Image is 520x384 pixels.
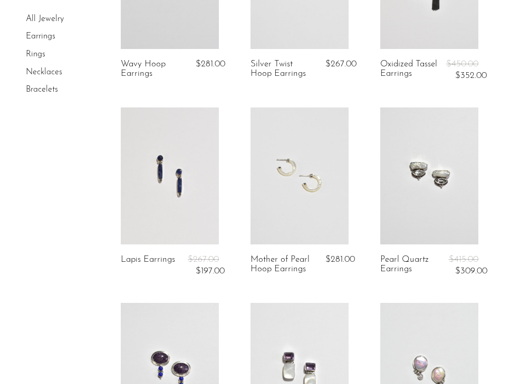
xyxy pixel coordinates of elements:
a: Necklaces [26,68,62,76]
a: Pearl Quartz Earrings [380,255,442,277]
a: Rings [26,50,45,58]
span: $267.00 [325,60,357,68]
a: All Jewelry [26,15,64,23]
a: Wavy Hoop Earrings [121,60,183,79]
span: $281.00 [325,255,355,264]
a: Lapis Earrings [121,255,175,277]
span: $197.00 [196,267,225,275]
a: Oxidized Tassel Earrings [380,60,442,81]
span: $267.00 [188,255,219,264]
a: Bracelets [26,85,58,94]
span: $450.00 [446,60,478,68]
span: $415.00 [449,255,478,264]
span: $309.00 [455,267,487,275]
a: Silver Twist Hoop Earrings [251,60,313,79]
a: Mother of Pearl Hoop Earrings [251,255,313,274]
span: $281.00 [196,60,225,68]
a: Earrings [26,33,55,41]
span: $352.00 [455,71,487,80]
